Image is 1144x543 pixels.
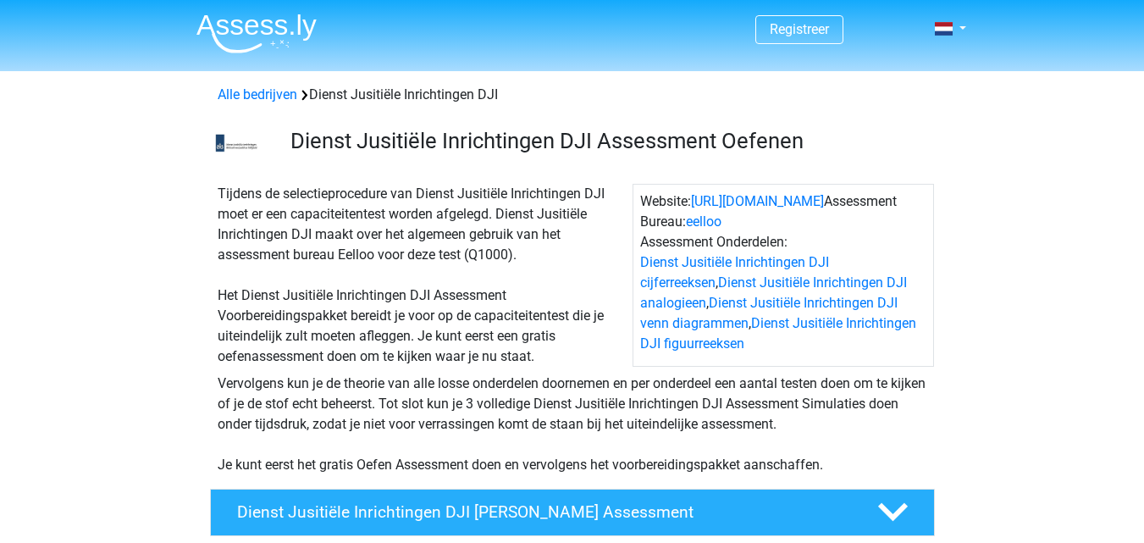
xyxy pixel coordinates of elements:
div: Tijdens de selectieprocedure van Dienst Jusitiële Inrichtingen DJI moet er een capaciteitentest w... [211,184,633,367]
a: Dienst Jusitiële Inrichtingen DJI venn diagrammen [640,295,898,331]
a: eelloo [686,213,721,230]
a: Registreer [770,21,829,37]
a: Dienst Jusitiële Inrichtingen DJI figuurreeksen [640,315,916,352]
h4: Dienst Jusitiële Inrichtingen DJI [PERSON_NAME] Assessment [237,502,850,522]
div: Vervolgens kun je de theorie van alle losse onderdelen doornemen en per onderdeel een aantal test... [211,374,934,475]
a: Dienst Jusitiële Inrichtingen DJI [PERSON_NAME] Assessment [203,489,942,536]
div: Dienst Jusitiële Inrichtingen DJI [211,85,934,105]
a: Dienst Jusitiële Inrichtingen DJI analogieen [640,274,907,311]
div: Website: Assessment Bureau: Assessment Onderdelen: , , , [633,184,934,367]
a: Dienst Jusitiële Inrichtingen DJI cijferreeksen [640,254,829,291]
h3: Dienst Jusitiële Inrichtingen DJI Assessment Oefenen [290,128,921,154]
img: Assessly [196,14,317,53]
a: [URL][DOMAIN_NAME] [691,193,824,209]
a: Alle bedrijven [218,86,297,103]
